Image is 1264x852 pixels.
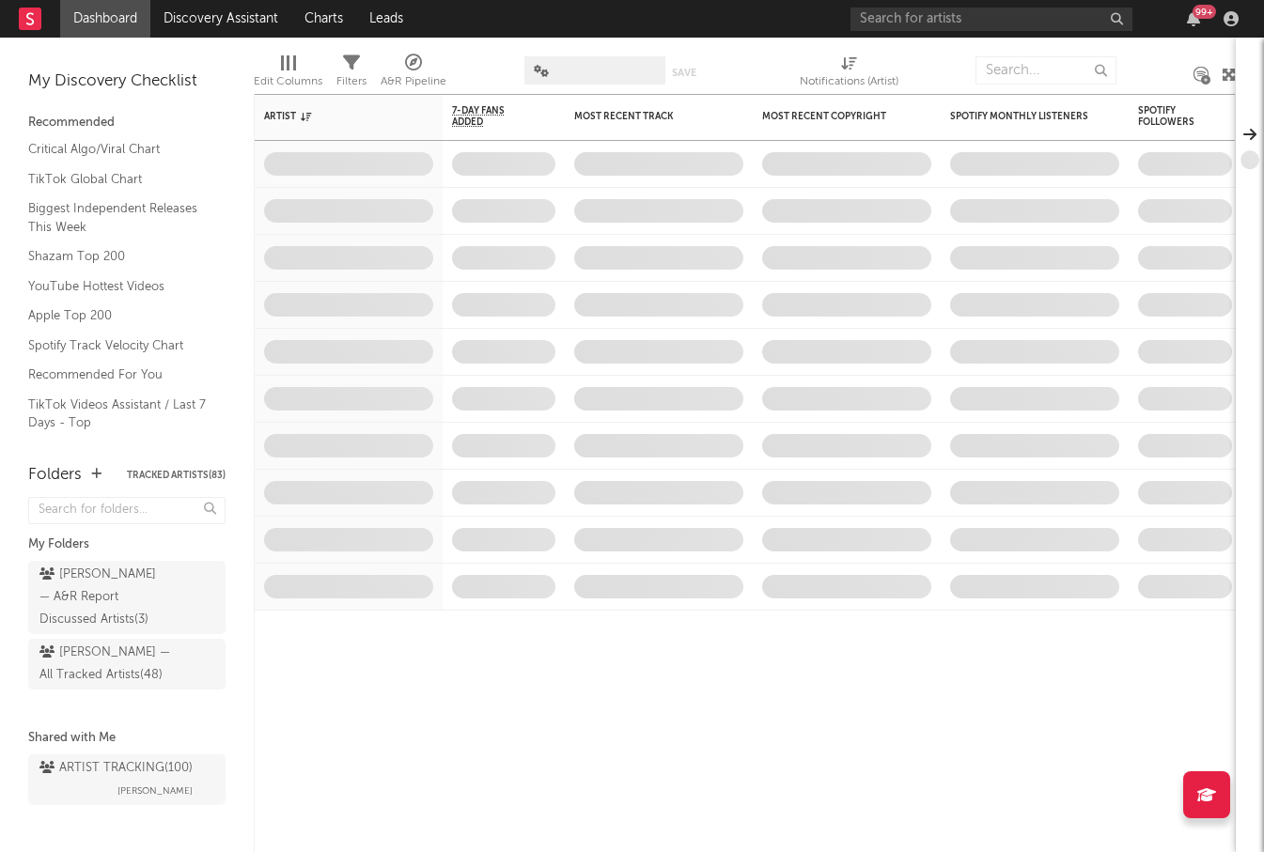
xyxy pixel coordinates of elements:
div: Folders [28,464,82,487]
div: Filters [336,47,367,101]
div: Artist [264,111,405,122]
input: Search... [975,56,1116,85]
input: Search for artists [850,8,1132,31]
a: [PERSON_NAME] — A&R Report Discussed Artists(3) [28,561,226,634]
div: Most Recent Track [574,111,715,122]
span: [PERSON_NAME] [117,780,193,802]
div: A&R Pipeline [381,47,446,101]
div: Notifications (Artist) [800,47,898,101]
a: TikTok Global Chart [28,169,207,190]
div: 99 + [1193,5,1216,19]
a: Recommended For You [28,364,207,385]
input: Search for folders... [28,497,226,524]
button: Tracked Artists(83) [127,471,226,480]
div: A&R Pipeline [381,70,446,93]
div: ARTIST TRACKING ( 100 ) [39,757,193,780]
div: Recommended [28,112,226,134]
div: Filters [336,70,367,93]
div: [PERSON_NAME] — A&R Report Discussed Artists ( 3 ) [39,564,172,631]
div: Notifications (Artist) [800,70,898,93]
button: Save [672,68,696,78]
div: My Discovery Checklist [28,70,226,93]
div: Spotify Monthly Listeners [950,111,1091,122]
div: Edit Columns [254,70,322,93]
div: Spotify Followers [1138,105,1204,128]
div: [PERSON_NAME] — All Tracked Artists ( 48 ) [39,642,172,687]
div: Shared with Me [28,727,226,750]
a: Critical Algo/Viral Chart [28,139,207,160]
span: 7-Day Fans Added [452,105,527,128]
a: Apple Top 200 [28,305,207,326]
a: ARTIST TRACKING(100)[PERSON_NAME] [28,754,226,805]
a: Biggest Independent Releases This Week [28,198,207,237]
div: Most Recent Copyright [762,111,903,122]
a: Spotify Track Velocity Chart [28,335,207,356]
a: Shazam Top 200 [28,246,207,267]
div: My Folders [28,534,226,556]
div: Edit Columns [254,47,322,101]
a: TikTok Videos Assistant / Last 7 Days - Top [28,395,207,433]
a: [PERSON_NAME] — All Tracked Artists(48) [28,639,226,689]
button: 99+ [1187,11,1200,26]
a: YouTube Hottest Videos [28,276,207,297]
